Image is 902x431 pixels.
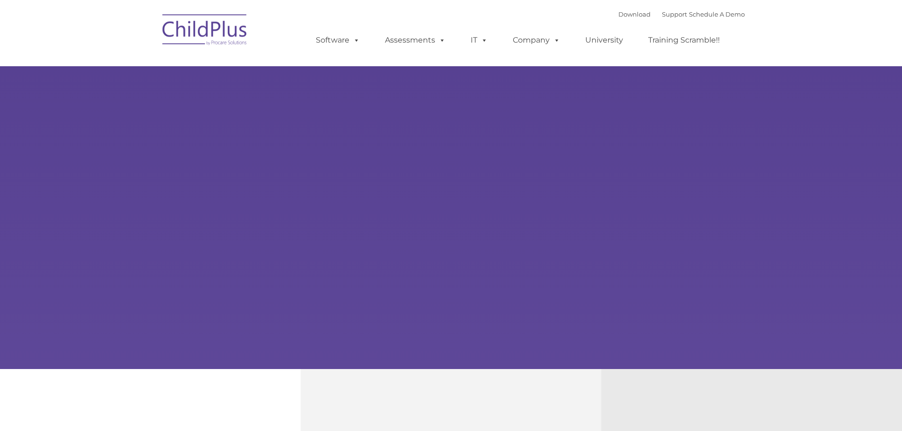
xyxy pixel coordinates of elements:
[503,31,570,50] a: Company
[662,10,687,18] a: Support
[689,10,745,18] a: Schedule A Demo
[375,31,455,50] a: Assessments
[618,10,745,18] font: |
[618,10,651,18] a: Download
[461,31,497,50] a: IT
[306,31,369,50] a: Software
[639,31,729,50] a: Training Scramble!!
[158,8,252,55] img: ChildPlus by Procare Solutions
[576,31,633,50] a: University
